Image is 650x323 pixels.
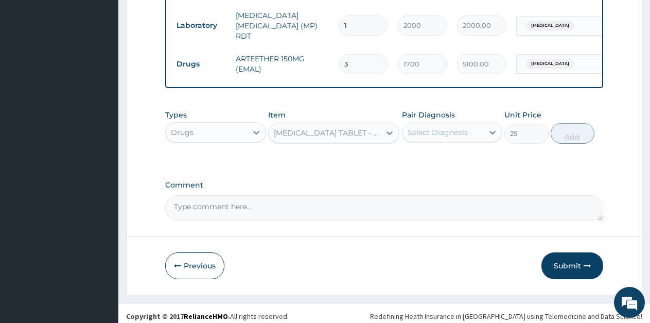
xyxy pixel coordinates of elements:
[370,311,642,321] div: Redefining Heath Insurance in [GEOGRAPHIC_DATA] using Telemedicine and Data Science!
[231,5,333,46] td: [MEDICAL_DATA] [MEDICAL_DATA] (MP) RDT
[126,312,230,321] strong: Copyright © 2017 .
[171,55,231,74] td: Drugs
[171,16,231,35] td: Laboratory
[408,127,468,138] div: Select Diagnosis
[274,128,381,138] div: [MEDICAL_DATA] TABLET - 500MG
[165,252,224,279] button: Previous
[60,96,142,200] span: We're online!
[504,110,541,120] label: Unit Price
[5,214,196,250] textarea: Type your message and hit 'Enter'
[541,252,603,279] button: Submit
[19,52,42,77] img: d_794563401_company_1708531726252_794563401
[54,58,173,71] div: Chat with us now
[165,111,187,120] label: Types
[402,110,455,120] label: Pair Diagnosis
[184,312,228,321] a: RelianceHMO
[526,21,574,31] span: [MEDICAL_DATA]
[551,123,594,144] button: Add
[171,127,194,138] div: Drugs
[526,59,574,69] span: [MEDICAL_DATA]
[231,48,333,79] td: ARTEETHER 150MG (EMAL)
[165,181,603,190] label: Comment
[268,110,286,120] label: Item
[169,5,194,30] div: Minimize live chat window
